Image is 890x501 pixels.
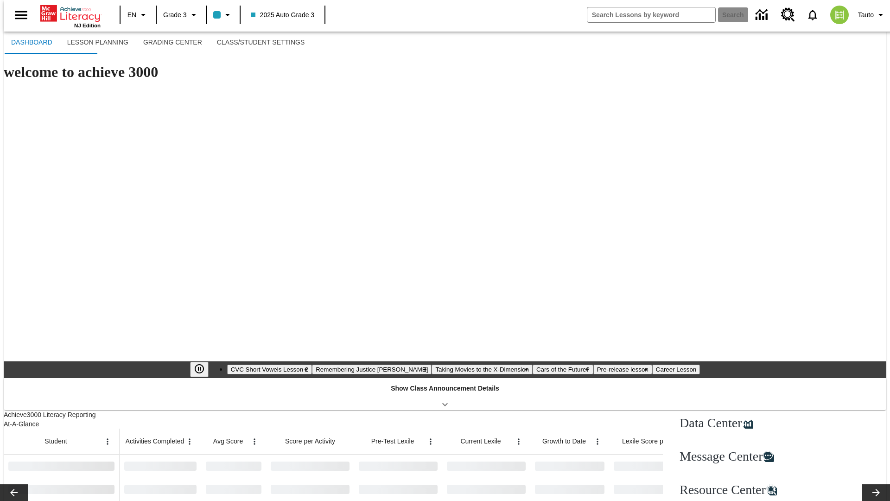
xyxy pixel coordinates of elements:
[830,6,849,24] img: avatar image
[74,23,101,28] span: NJ Edition
[251,10,315,20] span: 2025 Auto Grade 3
[4,64,886,81] h1: welcome to achieve 3000
[190,362,209,377] button: Pause
[126,437,184,446] span: Activities Completed
[801,3,825,27] a: Notifications
[312,365,432,374] button: Slide 2 Remembering Justice O'Connor
[4,32,60,54] button: Dashboard
[542,437,586,446] span: Growth to Date
[591,435,604,449] button: Open Menu
[4,32,886,54] div: SubNavbar
[652,365,700,374] button: Slide 6 Career Lesson
[512,435,526,449] button: Open Menu
[4,378,886,410] div: Show Class Announcement Details
[44,437,67,446] span: Student
[442,455,530,478] div: No Data,
[442,478,530,501] div: No Data,
[862,484,890,501] button: Lesson carousel, Next
[7,1,35,29] button: Open side menu
[201,478,266,501] div: No Data,
[213,437,243,446] span: Avg Score
[460,437,501,446] span: Current Lexile
[123,6,153,23] button: Language: EN, Select a language
[424,435,438,449] button: Open Menu
[210,32,312,54] button: Class/Student Settings
[533,365,593,374] button: Slide 4 Cars of the Future?
[120,478,201,501] div: No Data,
[210,6,237,23] button: Class color is light blue. Change class color
[854,6,890,23] button: Profile/Settings
[674,443,780,469] a: Message Center
[159,6,203,23] button: Grade: Grade 3, Select a grade
[680,449,763,464] span: Message Center
[858,10,874,20] span: Tauto
[391,384,499,393] p: Show Class Announcement Details
[825,3,854,27] button: Select a new avatar
[674,410,759,436] a: Data Center
[163,10,187,20] span: Grade 3
[183,435,197,449] button: Open Menu
[432,365,533,374] button: Slide 3 Taking Movies to the X-Dimension
[4,32,312,54] div: SubNavbar
[120,455,201,478] div: No Data,
[127,10,136,20] span: EN
[101,435,114,449] button: Open Menu
[40,4,101,23] a: Home
[285,437,335,446] span: Score per Activity
[622,437,689,446] span: Lexile Score per Month
[4,419,663,429] div: At-A-Glance
[371,437,414,446] span: Pre-Test Lexile
[776,2,801,27] a: Resource Center, Will open in new tab
[587,7,715,22] input: search field
[680,416,742,430] span: Data Center
[4,411,663,429] span: Achieve3000 Literacy Reporting
[248,435,261,449] button: Open Menu
[60,32,136,54] button: Lesson Planning
[201,455,266,478] div: No Data,
[227,365,312,374] button: Slide 1 CVC Short Vowels Lesson 2
[750,2,776,28] a: Data Center
[593,365,652,374] button: Slide 5 Pre-release lesson
[40,3,101,28] div: Home
[136,32,210,54] button: Grading Center
[680,482,766,497] span: Resource Center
